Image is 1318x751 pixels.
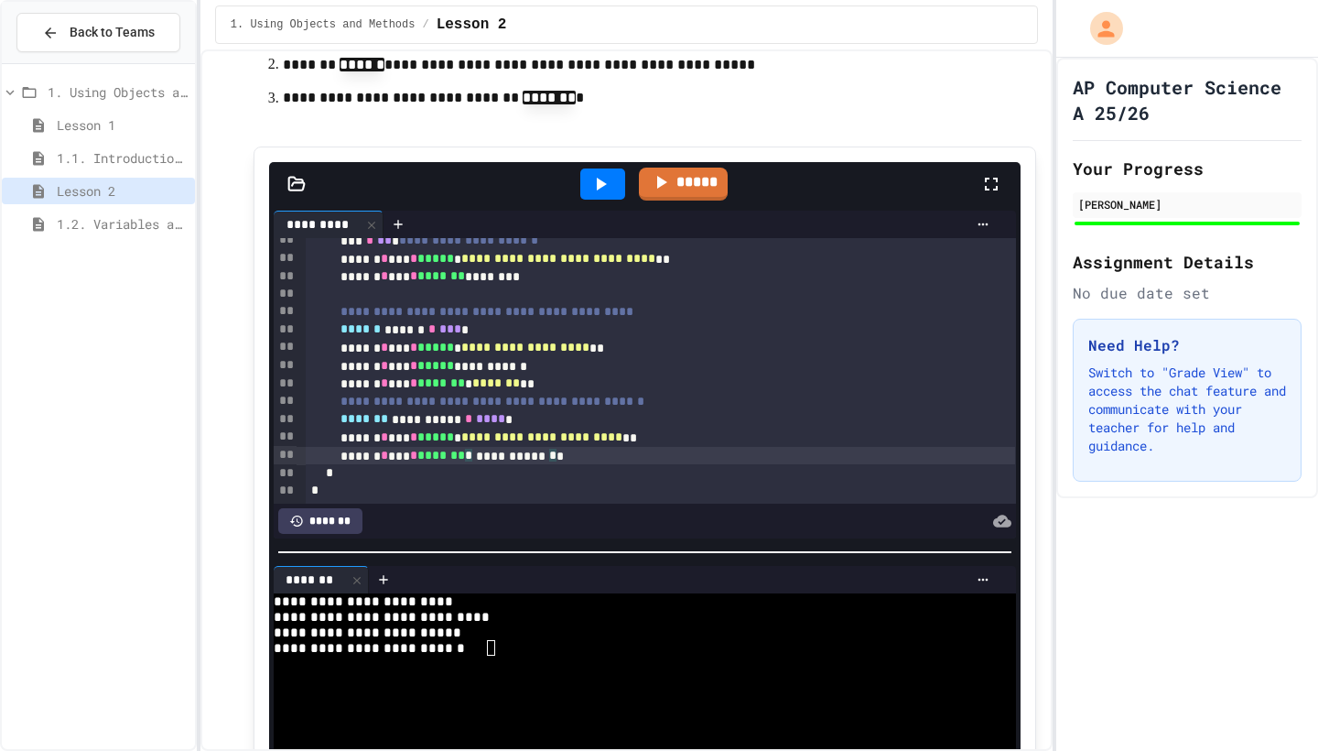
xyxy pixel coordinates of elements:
span: 1. Using Objects and Methods [231,17,416,32]
span: Lesson 2 [437,14,507,36]
div: My Account [1071,7,1128,49]
span: Back to Teams [70,23,155,42]
span: Lesson 2 [57,181,188,201]
span: 1. Using Objects and Methods [48,82,188,102]
span: 1.2. Variables and Data Types [57,214,188,234]
span: Lesson 1 [57,115,188,135]
span: / [422,17,428,32]
div: [PERSON_NAME] [1078,196,1296,212]
div: No due date set [1073,282,1302,304]
p: Switch to "Grade View" to access the chat feature and communicate with your teacher for help and ... [1088,364,1286,455]
h2: Assignment Details [1073,249,1302,275]
h2: Your Progress [1073,156,1302,181]
button: Back to Teams [16,13,180,52]
h1: AP Computer Science A 25/26 [1073,74,1302,125]
span: 1.1. Introduction to Algorithms, Programming, and Compilers [57,148,188,168]
h3: Need Help? [1088,334,1286,356]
